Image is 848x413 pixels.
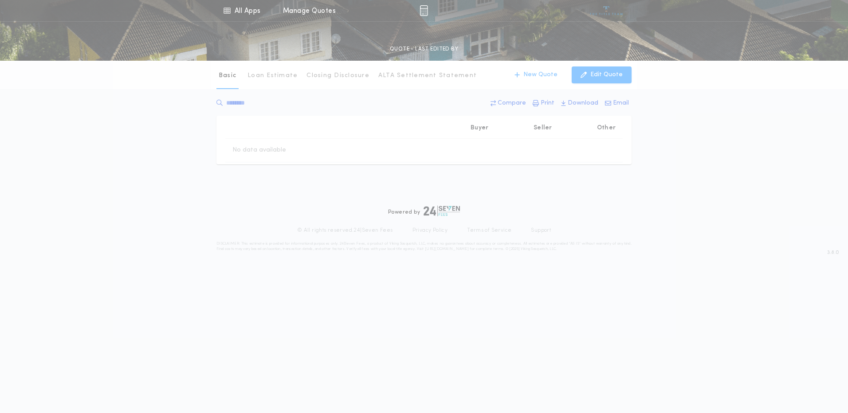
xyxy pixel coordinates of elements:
[530,95,557,111] button: Print
[219,71,236,80] p: Basic
[506,66,566,83] button: New Quote
[531,227,551,234] a: Support
[597,124,616,132] p: Other
[572,66,632,83] button: Edit Quote
[420,5,428,16] img: img
[467,227,511,234] a: Terms of Service
[390,45,458,54] p: QUOTE - LAST EDITED BY
[523,70,557,79] p: New Quote
[425,247,469,251] a: [URL][DOMAIN_NAME]
[216,241,632,252] p: DISCLAIMER: This estimate is provided for informational purposes only. 24|Seven Fees, a product o...
[590,6,623,15] img: vs-icon
[247,71,298,80] p: Loan Estimate
[590,70,623,79] p: Edit Quote
[498,99,526,108] p: Compare
[424,206,460,216] img: logo
[602,95,632,111] button: Email
[225,139,293,162] td: No data available
[297,227,393,234] p: © All rights reserved. 24|Seven Fees
[412,227,448,234] a: Privacy Policy
[378,71,477,80] p: ALTA Settlement Statement
[827,249,839,257] span: 3.8.0
[306,71,369,80] p: Closing Disclosure
[568,99,598,108] p: Download
[541,99,554,108] p: Print
[558,95,601,111] button: Download
[613,99,629,108] p: Email
[388,206,460,216] div: Powered by
[488,95,529,111] button: Compare
[534,124,552,132] p: Seller
[471,124,488,132] p: Buyer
